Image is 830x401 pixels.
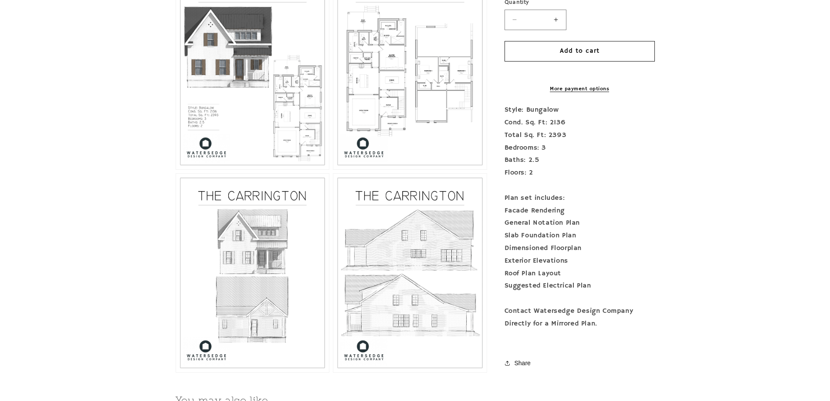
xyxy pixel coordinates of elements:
div: Plan set includes: [505,192,655,205]
div: Contact Watersedge Design Company Directly for a Mirrored Plan. [505,305,655,330]
div: General Notation Plan [505,217,655,230]
button: Share [505,353,533,373]
div: Exterior Elevations [505,255,655,267]
div: Roof Plan Layout [505,267,655,280]
div: Suggested Electrical Plan [505,280,655,292]
a: More payment options [505,85,655,93]
div: Style: Bungalow Cond. Sq. Ft: 2136 Total Sq. Ft: 2393 Bedrooms: 3 Baths: 2.5 Floors: 2 [505,104,655,343]
div: Slab Foundation Plan [505,230,655,242]
div: Facade Rendering [505,204,655,217]
button: Add to cart [505,41,655,61]
div: Dimensioned Floorplan [505,242,655,255]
